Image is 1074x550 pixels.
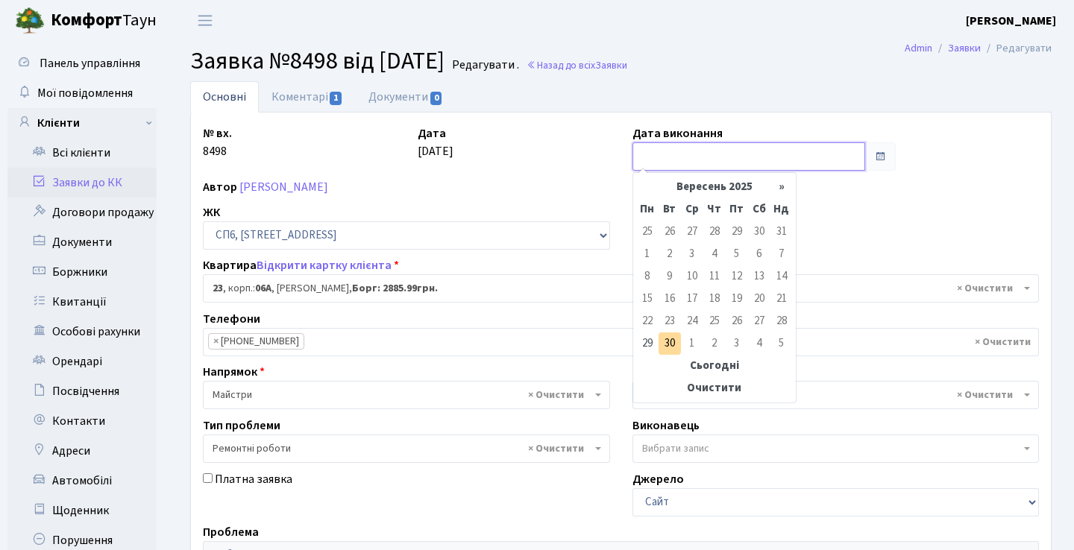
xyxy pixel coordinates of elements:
th: Вересень 2025 [659,176,770,198]
b: Борг: 2885.99грн. [352,281,438,296]
a: Відкрити картку клієнта [257,257,392,274]
td: 29 [636,332,659,355]
button: Переключити навігацію [186,8,224,33]
label: Дата виконання [632,124,723,142]
a: Назад до всіхЗаявки [527,58,627,72]
th: Ср [681,198,703,221]
a: Боржники [7,257,157,287]
td: 20 [748,288,770,310]
li: +380630378071 [208,333,304,350]
span: Видалити всі елементи [957,388,1013,402]
td: 28 [703,221,726,243]
label: ЖК [203,203,220,221]
td: 12 [726,265,748,288]
td: 7 [770,243,793,265]
label: Напрямок [203,363,265,381]
td: 17 [681,288,703,310]
a: Основні [190,81,259,113]
td: 8 [636,265,659,288]
a: Панель управління [7,48,157,78]
td: 15 [636,288,659,310]
span: Таун [51,8,157,34]
b: 06А [255,281,271,296]
th: Сб [748,198,770,221]
td: 9 [659,265,681,288]
td: 19 [726,288,748,310]
td: 6 [748,243,770,265]
td: 21 [770,288,793,310]
span: Панель управління [40,55,140,72]
label: № вх. [203,124,232,142]
td: 4 [748,332,770,355]
th: Пн [636,198,659,221]
label: Дата [418,124,446,142]
td: 2 [659,243,681,265]
td: 30 [659,332,681,355]
small: Редагувати . [449,58,519,72]
span: Синельник С.В. [632,381,1040,409]
td: 10 [681,265,703,288]
label: Виконавець [632,417,700,434]
td: 13 [748,265,770,288]
span: Видалити всі елементи [528,441,584,456]
td: 11 [703,265,726,288]
th: Пт [726,198,748,221]
label: Автор [203,178,237,196]
label: Джерело [632,470,684,488]
span: Видалити всі елементи [957,281,1013,296]
td: 30 [748,221,770,243]
td: 27 [681,221,703,243]
td: 26 [659,221,681,243]
a: Квитанції [7,287,157,317]
th: Чт [703,198,726,221]
span: Синельник С.В. [642,388,1021,402]
b: 23 [213,281,223,296]
td: 28 [770,310,793,332]
a: Автомобілі [7,466,157,496]
td: 14 [770,265,793,288]
span: Вибрати запис [642,441,709,456]
label: Платна заявка [215,470,292,488]
label: Проблема [203,523,259,541]
td: 16 [659,288,681,310]
td: 18 [703,288,726,310]
div: [DATE] [406,124,621,171]
a: Коментарі [259,81,356,113]
b: [PERSON_NAME] [966,13,1056,29]
a: Посвідчення [7,376,157,406]
td: 2 [703,332,726,355]
span: × [213,334,219,349]
td: 31 [770,221,793,243]
span: 1 [330,92,342,105]
a: Адреси [7,436,157,466]
a: Документи [7,227,157,257]
a: Орендарі [7,347,157,376]
td: 1 [681,332,703,355]
a: Заявки до КК [7,168,157,197]
td: 1 [636,243,659,265]
td: 4 [703,243,726,265]
td: 29 [726,221,748,243]
th: Нд [770,198,793,221]
td: 27 [748,310,770,332]
td: 24 [681,310,703,332]
a: Особові рахунки [7,317,157,347]
td: 5 [726,243,748,265]
span: <b>23</b>, корп.: <b>06А</b>, Полякова Наталія Миколаївна, <b>Борг: 2885.99грн.</b> [203,274,1039,303]
a: Контакти [7,406,157,436]
span: Ремонтні роботи [213,441,591,456]
span: Ремонтні роботи [203,434,610,463]
span: 0 [430,92,442,105]
a: Договори продажу [7,197,157,227]
nav: breadcrumb [882,33,1074,64]
span: Видалити всі елементи [528,388,584,402]
a: [PERSON_NAME] [239,179,328,195]
a: Заявки [948,40,981,56]
td: 5 [770,332,793,355]
label: Квартира [203,256,399,274]
span: Заявка №8498 від [DATE] [190,44,445,78]
label: Телефони [203,310,260,328]
div: 8498 [192,124,406,171]
span: Майстри [213,388,591,402]
td: 26 [726,310,748,332]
